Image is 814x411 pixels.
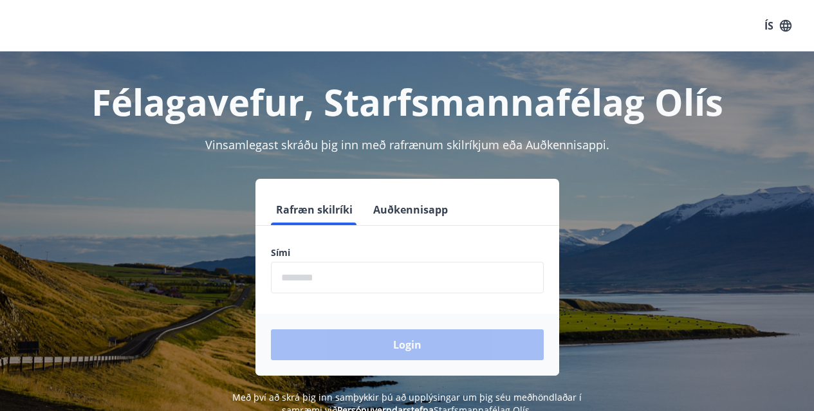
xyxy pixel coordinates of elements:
[271,194,358,225] button: Rafræn skilríki
[205,137,609,152] span: Vinsamlegast skráðu þig inn með rafrænum skilríkjum eða Auðkennisappi.
[15,77,799,126] h1: Félagavefur, Starfsmannafélag Olís
[271,246,544,259] label: Sími
[368,194,453,225] button: Auðkennisapp
[757,14,799,37] button: ÍS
